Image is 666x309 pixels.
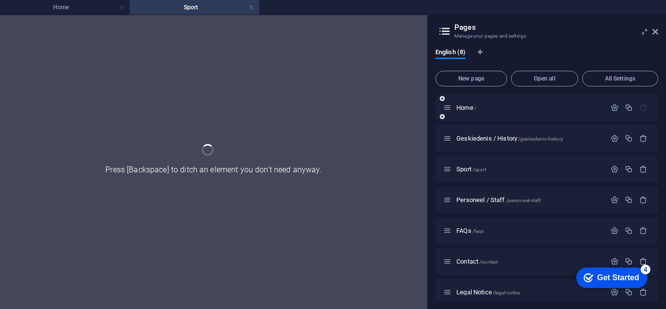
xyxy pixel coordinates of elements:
span: Open all [515,76,574,82]
div: FAQs/faqs [453,227,606,234]
span: / [474,105,476,111]
span: New page [440,76,503,82]
span: /geskiedenis-history [518,136,563,142]
span: /contact [479,259,498,265]
div: Settings [610,257,619,266]
div: Geskiedenis / History/geskiedenis-history [453,135,606,142]
span: Click to open page [456,227,484,234]
h3: Manage your pages and settings [454,32,639,41]
div: Remove [639,227,647,235]
span: Geskiedenis / History [456,135,563,142]
div: Settings [610,227,619,235]
div: Duplicate [625,103,633,112]
div: Home/ [453,104,606,111]
span: Click to open page [456,288,520,296]
span: /legal-notice [493,290,520,295]
span: Sport [456,165,486,173]
div: Language Tabs [435,48,658,67]
h4: Sport [130,2,259,13]
div: Settings [610,196,619,204]
span: /personeel-staff [506,198,541,203]
div: Personeel / Staff/personeel-staff [453,197,606,203]
div: Duplicate [625,257,633,266]
div: Get Started 4 items remaining, 20% complete [8,5,79,25]
span: All Settings [587,76,654,82]
div: The startpage cannot be deleted [639,103,647,112]
div: Duplicate [625,134,633,143]
div: Remove [639,134,647,143]
div: Duplicate [625,227,633,235]
button: New page [435,71,507,86]
button: All Settings [582,71,658,86]
div: Settings [610,103,619,112]
div: Duplicate [625,165,633,173]
span: /sport [472,167,486,172]
span: Click to open page [456,104,476,111]
span: English (8) [435,46,466,60]
div: Contact/contact [453,258,606,265]
span: Click to open page [456,258,498,265]
div: Settings [610,134,619,143]
div: 4 [72,2,82,12]
div: Settings [610,165,619,173]
h2: Pages [454,23,658,32]
div: Legal Notice/legal-notice [453,289,606,295]
button: Open all [511,71,578,86]
div: Remove [639,257,647,266]
div: Sport/sport [453,166,606,172]
div: Remove [639,196,647,204]
div: Remove [639,165,647,173]
div: Get Started [29,11,71,20]
span: Click to open page [456,196,541,204]
div: Duplicate [625,196,633,204]
span: /faqs [472,228,484,234]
